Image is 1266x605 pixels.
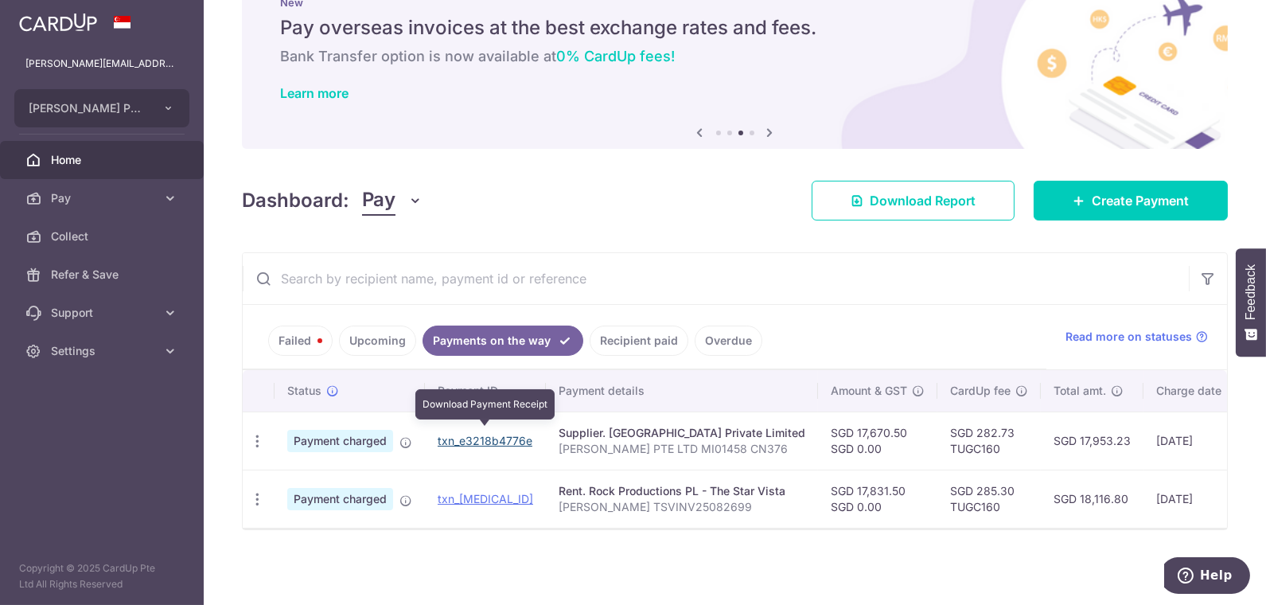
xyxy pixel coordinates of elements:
[19,13,97,32] img: CardUp
[51,305,156,321] span: Support
[51,152,156,168] span: Home
[280,85,349,101] a: Learn more
[339,326,416,356] a: Upcoming
[1143,412,1252,470] td: [DATE]
[29,100,146,116] span: [PERSON_NAME] PTE. LTD.
[1065,329,1208,345] a: Read more on statuses
[438,434,532,447] a: txn_e3218b4776e
[362,185,395,216] span: Pay
[1034,181,1228,221] a: Create Payment
[438,492,533,505] a: txn_[MEDICAL_ID]
[287,430,393,452] span: Payment charged
[818,470,937,528] td: SGD 17,831.50 SGD 0.00
[559,499,805,515] p: [PERSON_NAME] TSVINV25082699
[1236,248,1266,357] button: Feedback - Show survey
[362,185,423,216] button: Pay
[243,253,1189,304] input: Search by recipient name, payment id or reference
[287,383,321,399] span: Status
[812,181,1015,221] a: Download Report
[937,412,1041,470] td: SGD 282.73 TUGC160
[14,89,189,127] button: [PERSON_NAME] PTE. LTD.
[1065,329,1192,345] span: Read more on statuses
[280,47,1190,66] h6: Bank Transfer option is now available at
[695,326,762,356] a: Overdue
[1143,470,1252,528] td: [DATE]
[556,48,675,64] span: 0% CardUp fees!
[423,326,583,356] a: Payments on the way
[287,488,393,510] span: Payment charged
[590,326,688,356] a: Recipient paid
[870,191,976,210] span: Download Report
[1244,264,1258,320] span: Feedback
[51,343,156,359] span: Settings
[937,470,1041,528] td: SGD 285.30 TUGC160
[831,383,907,399] span: Amount & GST
[950,383,1011,399] span: CardUp fee
[1041,412,1143,470] td: SGD 17,953.23
[559,483,805,499] div: Rent. Rock Productions PL - The Star Vista
[1164,557,1250,597] iframe: Opens a widget where you can find more information
[1156,383,1221,399] span: Charge date
[415,389,555,420] div: Download Payment Receipt
[818,412,937,470] td: SGD 17,670.50 SGD 0.00
[1092,191,1189,210] span: Create Payment
[242,186,349,215] h4: Dashboard:
[1041,470,1143,528] td: SGD 18,116.80
[25,56,178,72] p: [PERSON_NAME][EMAIL_ADDRESS][DOMAIN_NAME]
[280,15,1190,41] h5: Pay overseas invoices at the best exchange rates and fees.
[51,190,156,206] span: Pay
[425,370,546,412] th: Payment ID
[51,267,156,283] span: Refer & Save
[559,425,805,441] div: Supplier. [GEOGRAPHIC_DATA] Private Limited
[51,228,156,244] span: Collect
[1054,383,1106,399] span: Total amt.
[268,326,333,356] a: Failed
[559,441,805,457] p: [PERSON_NAME] PTE LTD MI01458 CN376
[546,370,818,412] th: Payment details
